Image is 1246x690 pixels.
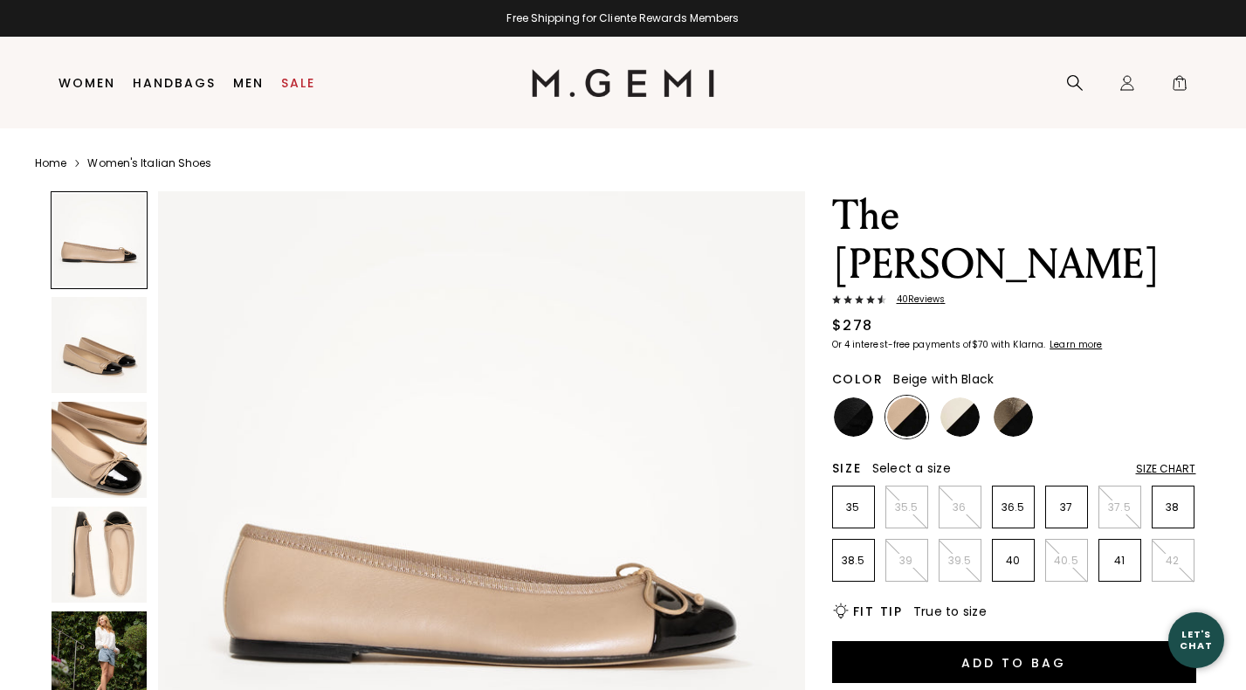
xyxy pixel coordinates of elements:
img: Antique Gold with Black [994,397,1033,437]
img: M.Gemi [532,69,714,97]
klarna-placement-style-amount: $70 [972,338,988,351]
p: 40 [993,554,1034,568]
span: True to size [913,603,987,620]
span: Select a size [872,459,951,477]
h2: Size [832,461,862,475]
a: 40Reviews [832,294,1196,308]
klarna-placement-style-body: Or 4 interest-free payments of [832,338,972,351]
p: 37.5 [1099,500,1140,514]
a: Men [233,76,264,90]
p: 35 [833,500,874,514]
img: The Rosa [52,402,148,498]
p: 39 [886,554,927,568]
p: 38.5 [833,554,874,568]
klarna-placement-style-cta: Learn more [1050,338,1102,351]
img: Black with Black [834,397,873,437]
a: Women [59,76,115,90]
a: Learn more [1048,340,1102,350]
a: Handbags [133,76,216,90]
img: Ecru with Black [940,397,980,437]
h1: The [PERSON_NAME] [832,191,1196,289]
h2: Fit Tip [853,604,903,618]
div: Let's Chat [1168,629,1224,651]
klarna-placement-style-body: with Klarna [991,338,1048,351]
a: Home [35,156,66,170]
span: 1 [1171,78,1188,95]
p: 40.5 [1046,554,1087,568]
span: 40 Review s [886,294,946,305]
a: Sale [281,76,315,90]
button: Add to Bag [832,641,1196,683]
p: 39.5 [940,554,981,568]
p: 41 [1099,554,1140,568]
div: $278 [832,315,873,336]
h2: Color [832,372,884,386]
p: 36.5 [993,500,1034,514]
span: Beige with Black [893,370,994,388]
p: 42 [1153,554,1194,568]
img: The Rosa [52,507,148,603]
p: 38 [1153,500,1194,514]
img: Beige with Black [887,397,926,437]
div: Size Chart [1136,462,1196,476]
p: 36 [940,500,981,514]
p: 37 [1046,500,1087,514]
a: Women's Italian Shoes [87,156,211,170]
p: 35.5 [886,500,927,514]
img: The Rosa [52,297,148,393]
